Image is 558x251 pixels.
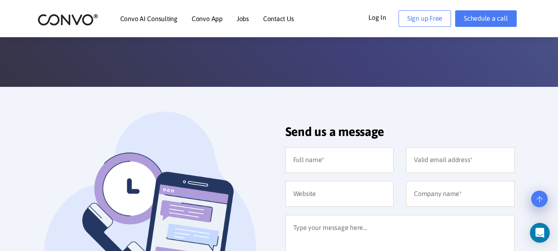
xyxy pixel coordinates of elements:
a: Convo App [192,15,223,22]
a: Sign up Free [399,10,451,27]
input: Valid email address* [406,147,515,173]
div: Open Intercom Messenger [530,223,550,243]
input: Full name* [285,147,394,173]
input: Company name* [406,181,515,207]
a: Jobs [237,15,249,22]
a: Schedule a call [455,10,516,27]
a: Contact Us [263,15,294,22]
input: Website [285,181,394,207]
a: Log In [368,10,399,24]
a: Convo AI Consulting [120,15,178,22]
img: logo_2.png [38,13,98,26]
h2: Send us a message [285,124,515,145]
